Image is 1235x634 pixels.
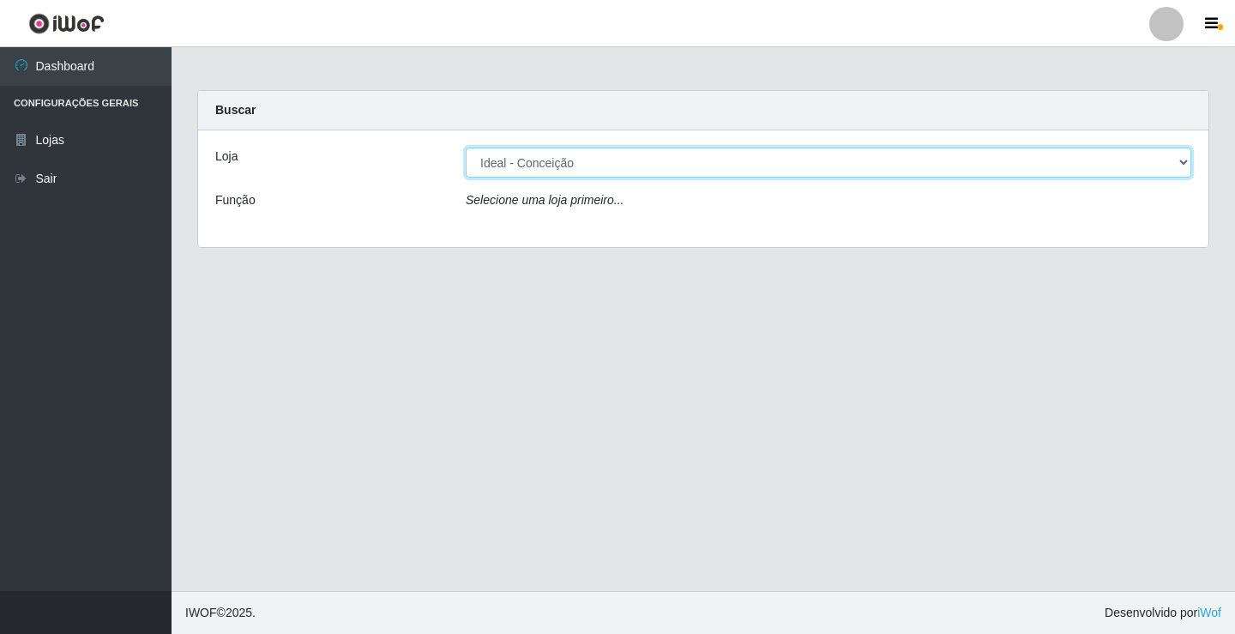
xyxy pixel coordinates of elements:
[215,191,256,209] label: Função
[1197,606,1221,619] a: iWof
[185,604,256,622] span: © 2025 .
[185,606,217,619] span: IWOF
[215,148,238,166] label: Loja
[1105,604,1221,622] span: Desenvolvido por
[28,13,105,34] img: CoreUI Logo
[466,193,624,207] i: Selecione uma loja primeiro...
[215,103,256,117] strong: Buscar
